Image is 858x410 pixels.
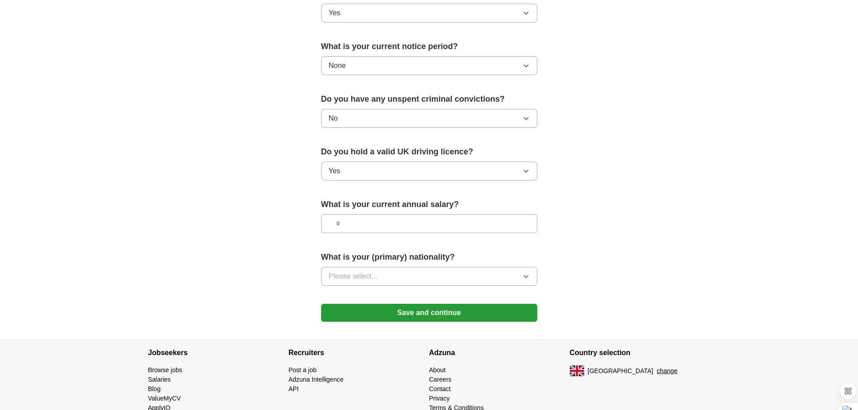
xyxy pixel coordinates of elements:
[588,366,654,376] span: [GEOGRAPHIC_DATA]
[321,162,537,180] button: Yes
[429,385,451,392] a: Contact
[329,60,346,71] span: None
[289,366,317,374] a: Post a job
[321,251,537,263] label: What is your (primary) nationality?
[570,340,710,365] h4: Country selection
[148,385,161,392] a: Blog
[329,166,340,176] span: Yes
[289,376,344,383] a: Adzuna Intelligence
[429,395,450,402] a: Privacy
[289,385,299,392] a: API
[321,304,537,322] button: Save and continue
[321,109,537,128] button: No
[321,93,537,105] label: Do you have any unspent criminal convictions?
[148,366,182,374] a: Browse jobs
[657,366,677,376] button: change
[570,365,584,376] img: UK flag
[321,267,537,286] button: Please select...
[429,376,452,383] a: Careers
[329,113,338,124] span: No
[321,198,537,211] label: What is your current annual salary?
[321,41,537,53] label: What is your current notice period?
[321,4,537,23] button: Yes
[148,395,181,402] a: ValueMyCV
[148,376,171,383] a: Salaries
[321,146,537,158] label: Do you hold a valid UK driving licence?
[321,56,537,75] button: None
[329,8,340,18] span: Yes
[429,366,446,374] a: About
[329,271,378,282] span: Please select...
